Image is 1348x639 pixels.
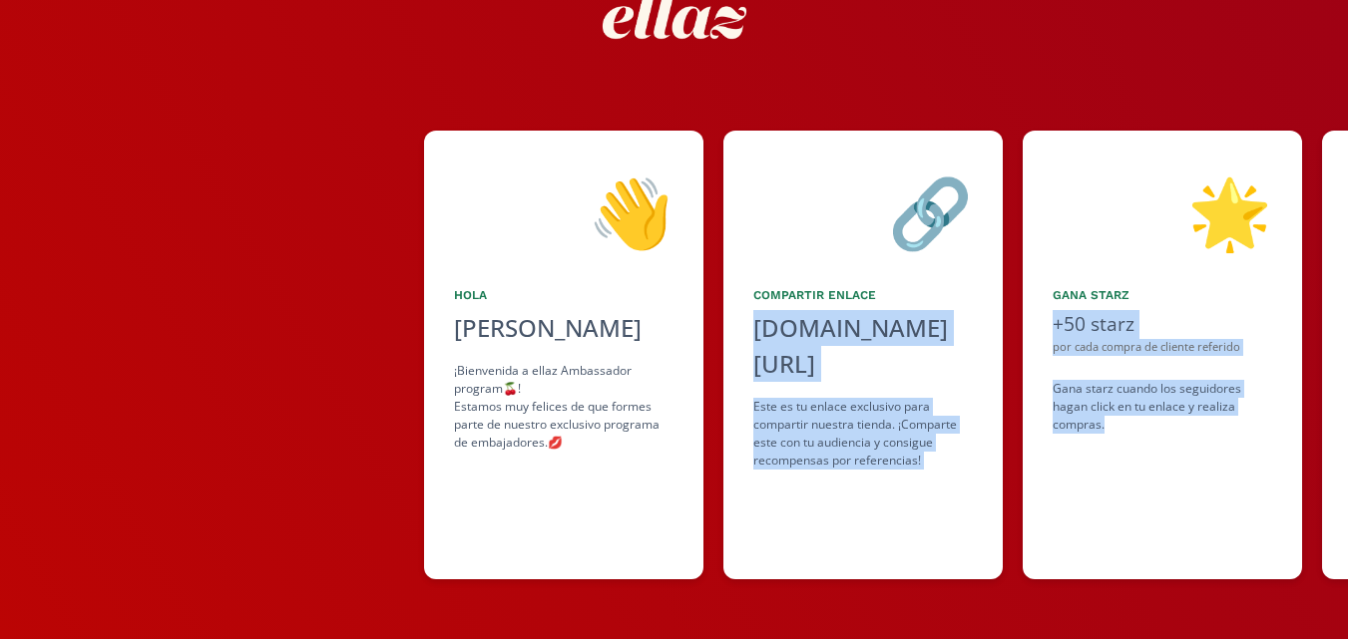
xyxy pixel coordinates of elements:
[1053,339,1272,356] div: por cada compra de cliente referido
[454,362,674,452] div: ¡Bienvenida a ellaz Ambassador program🍒! Estamos muy felices de que formes parte de nuestro exclu...
[1053,286,1272,304] div: Gana starz
[1053,160,1272,262] div: 🌟
[454,310,674,346] div: [PERSON_NAME]
[454,160,674,262] div: 👋
[753,160,973,262] div: 🔗
[1053,380,1272,434] div: Gana starz cuando los seguidores hagan click en tu enlace y realiza compras .
[753,310,973,382] div: [DOMAIN_NAME][URL]
[753,286,973,304] div: Compartir Enlace
[1053,310,1272,339] div: +50 starz
[454,286,674,304] div: Hola
[753,398,973,470] div: Este es tu enlace exclusivo para compartir nuestra tienda. ¡Comparte este con tu audiencia y cons...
